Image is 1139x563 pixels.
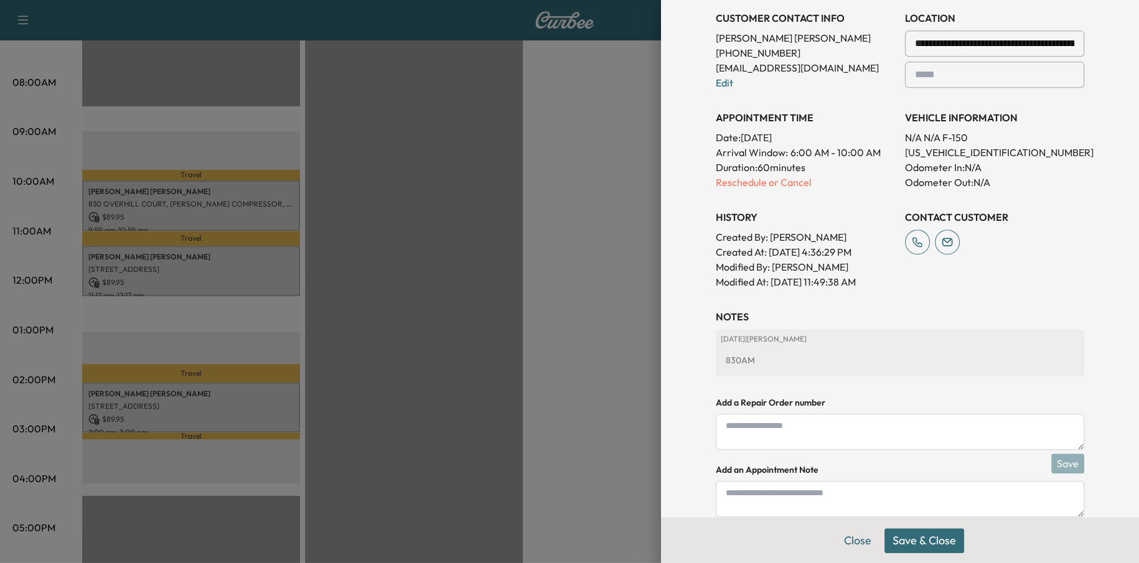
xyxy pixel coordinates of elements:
[716,463,1084,476] h4: Add an Appointment Note
[884,528,964,553] button: Save & Close
[716,60,895,75] p: [EMAIL_ADDRESS][DOMAIN_NAME]
[905,175,1084,190] p: Odometer Out: N/A
[905,145,1084,160] p: [US_VEHICLE_IDENTIFICATION_NUMBER]
[905,11,1084,26] h3: LOCATION
[716,230,895,244] p: Created By : [PERSON_NAME]
[721,349,1079,371] div: 830AM
[716,274,895,289] p: Modified At : [DATE] 11:49:38 AM
[716,259,895,274] p: Modified By : [PERSON_NAME]
[716,30,895,45] p: [PERSON_NAME] [PERSON_NAME]
[716,45,895,60] p: [PHONE_NUMBER]
[905,110,1084,125] h3: VEHICLE INFORMATION
[905,160,1084,175] p: Odometer In: N/A
[716,11,895,26] h3: CUSTOMER CONTACT INFO
[716,175,895,190] p: Reschedule or Cancel
[716,130,895,145] p: Date: [DATE]
[716,160,895,175] p: Duration: 60 minutes
[716,309,1084,324] h3: NOTES
[716,396,1084,409] h4: Add a Repair Order number
[716,145,895,160] p: Arrival Window:
[790,145,881,160] span: 6:00 AM - 10:00 AM
[716,110,895,125] h3: APPOINTMENT TIME
[716,244,895,259] p: Created At : [DATE] 4:36:29 PM
[836,528,879,553] button: Close
[905,210,1084,225] h3: CONTACT CUSTOMER
[716,210,895,225] h3: History
[716,77,733,89] a: Edit
[721,334,1079,344] p: [DATE] | [PERSON_NAME]
[905,130,1084,145] p: N/A N/A F-150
